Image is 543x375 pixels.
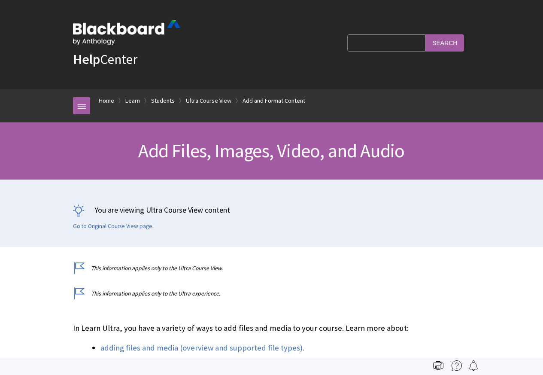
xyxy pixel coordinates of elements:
a: Add and Format Content [243,95,305,106]
strong: Help [73,51,100,68]
a: inserting files in the editor. [100,356,192,366]
p: You are viewing Ultra Course View content [73,204,470,215]
img: Print [433,360,443,371]
img: Blackboard by Anthology [73,20,180,45]
img: Follow this page [468,360,479,371]
span: Add Files, Images, Video, and Audio [138,139,404,162]
a: HelpCenter [73,51,137,68]
a: adding files and media (overview and supported file types). [100,343,304,353]
img: More help [452,360,462,371]
p: This information applies only to the Ultra Course View. [73,264,470,272]
a: Go to Original Course View page. [73,223,154,230]
a: Students [151,95,175,106]
a: Ultra Course View [186,95,231,106]
p: In Learn Ultra, you have a variety of ways to add files and media to your course. Learn more about: [73,323,470,334]
p: This information applies only to the Ultra experience. [73,290,470,298]
a: Learn [125,95,140,106]
a: Home [99,95,114,106]
input: Search [425,34,464,51]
